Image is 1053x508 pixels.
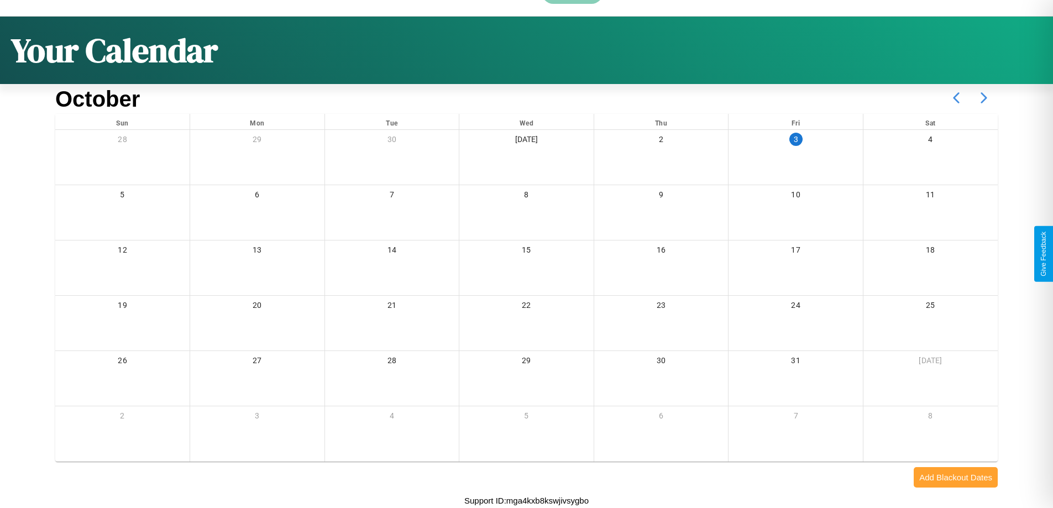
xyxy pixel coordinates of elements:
div: Sat [863,114,998,129]
div: 29 [459,351,594,374]
div: 2 [594,130,729,153]
div: 17 [729,240,863,263]
div: 24 [729,296,863,318]
div: 6 [594,406,729,429]
div: 3 [789,133,803,146]
div: 13 [190,240,324,263]
div: 9 [594,185,729,208]
div: 8 [459,185,594,208]
div: 7 [325,185,459,208]
div: 30 [594,351,729,374]
div: 21 [325,296,459,318]
div: 19 [55,296,190,318]
div: 27 [190,351,324,374]
div: 12 [55,240,190,263]
div: 10 [729,185,863,208]
div: 26 [55,351,190,374]
div: 7 [729,406,863,429]
div: 3 [190,406,324,429]
div: [DATE] [863,351,998,374]
div: 5 [459,406,594,429]
p: Support ID: mga4kxb8kswjivsygbo [464,493,589,508]
div: 14 [325,240,459,263]
div: 5 [55,185,190,208]
div: Tue [325,114,459,129]
div: Wed [459,114,594,129]
div: 11 [863,185,998,208]
div: 30 [325,130,459,153]
div: 25 [863,296,998,318]
div: 20 [190,296,324,318]
div: 22 [459,296,594,318]
div: 15 [459,240,594,263]
div: 18 [863,240,998,263]
div: 8 [863,406,998,429]
div: 29 [190,130,324,153]
div: 2 [55,406,190,429]
div: Thu [594,114,729,129]
div: Sun [55,114,190,129]
div: 28 [325,351,459,374]
h1: Your Calendar [11,28,218,73]
div: Fri [729,114,863,129]
button: Add Blackout Dates [914,467,998,488]
h2: October [55,87,140,112]
div: 16 [594,240,729,263]
div: 4 [325,406,459,429]
div: [DATE] [459,130,594,153]
div: Give Feedback [1040,232,1047,276]
div: 28 [55,130,190,153]
div: 31 [729,351,863,374]
div: 23 [594,296,729,318]
div: 4 [863,130,998,153]
div: 6 [190,185,324,208]
div: Mon [190,114,324,129]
